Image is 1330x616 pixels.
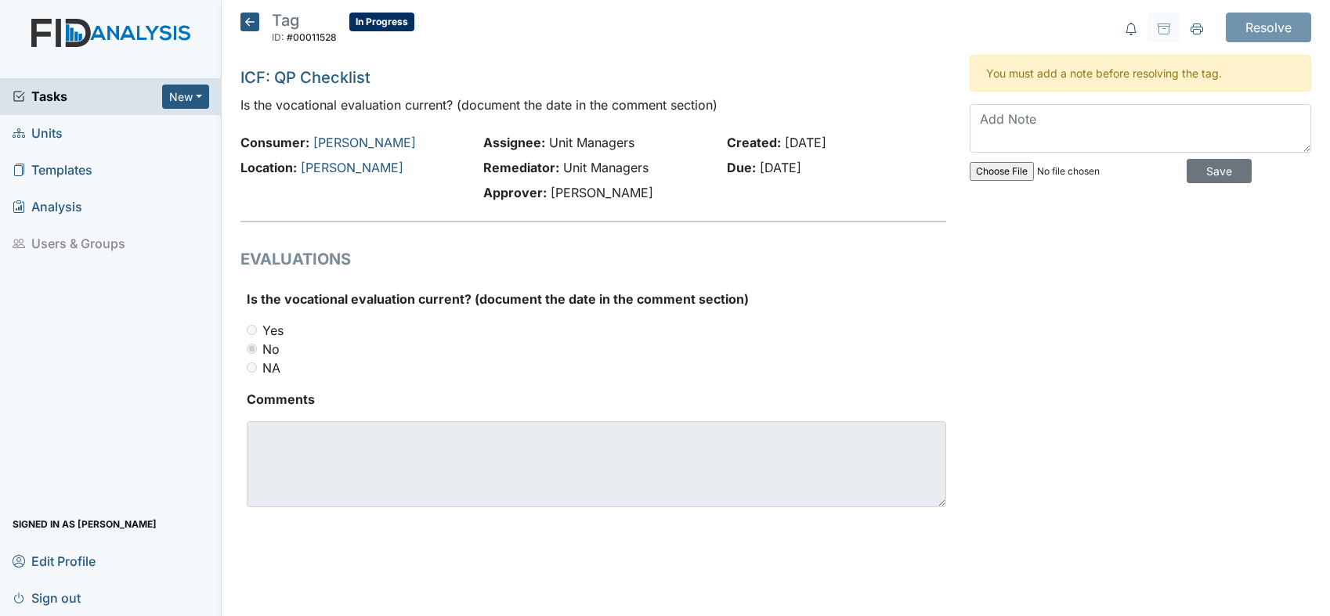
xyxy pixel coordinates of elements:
[970,55,1311,92] div: You must add a note before resolving the tag.
[483,160,559,175] strong: Remediator:
[247,390,946,409] strong: Comments
[727,160,756,175] strong: Due:
[549,135,634,150] span: Unit Managers
[13,158,92,182] span: Templates
[13,195,82,219] span: Analysis
[1226,13,1311,42] input: Resolve
[247,344,257,354] input: No
[262,340,280,358] label: No
[760,160,801,175] span: [DATE]
[301,160,403,175] a: [PERSON_NAME]
[13,549,96,573] span: Edit Profile
[240,135,309,150] strong: Consumer:
[272,11,299,30] span: Tag
[247,362,257,373] input: NA
[162,85,209,109] button: New
[13,87,162,106] a: Tasks
[240,95,946,114] p: Is the vocational evaluation current? (document the date in the comment section)
[262,358,280,377] label: NA
[727,135,781,150] strong: Created:
[272,31,284,43] span: ID:
[240,160,297,175] strong: Location:
[13,512,157,536] span: Signed in as [PERSON_NAME]
[247,290,749,308] label: Is the vocational evaluation current? (document the date in the comment section)
[262,321,284,340] label: Yes
[483,135,545,150] strong: Assignee:
[287,31,337,43] span: #00011528
[785,135,826,150] span: [DATE]
[13,121,63,146] span: Units
[247,325,257,335] input: Yes
[1187,159,1252,183] input: Save
[563,160,649,175] span: Unit Managers
[483,185,547,200] strong: Approver:
[240,247,946,271] h1: EVALUATIONS
[313,135,416,150] a: [PERSON_NAME]
[240,68,370,87] a: ICF: QP Checklist
[349,13,414,31] span: In Progress
[551,185,653,200] span: [PERSON_NAME]
[13,585,81,610] span: Sign out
